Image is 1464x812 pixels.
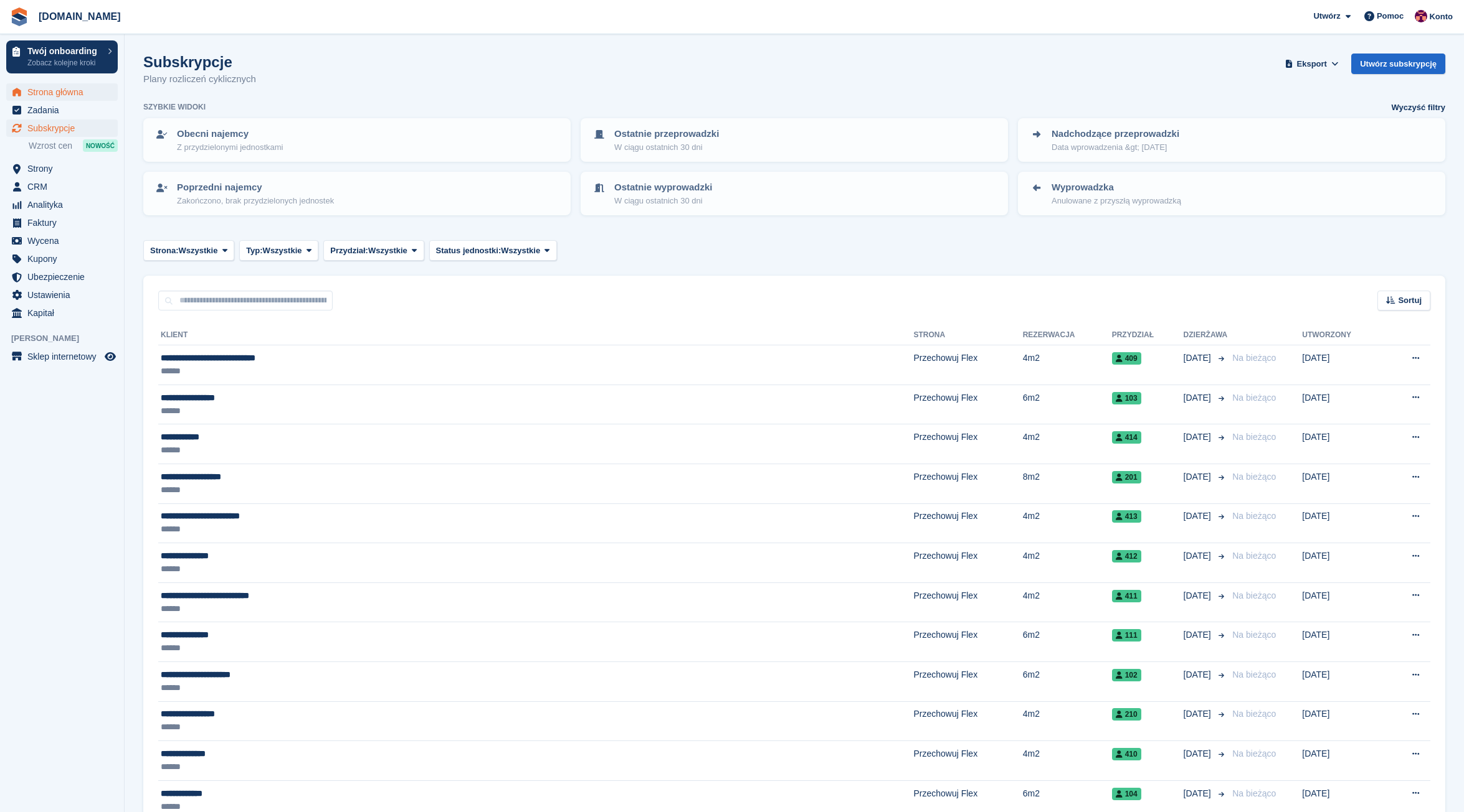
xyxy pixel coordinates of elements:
[368,245,407,257] span: Wszystkie
[1184,391,1214,404] span: [DATE]
[1023,464,1112,503] td: 8m2
[1184,787,1214,800] span: [DATE]
[1184,549,1214,562] span: [DATE]
[913,385,1022,424] td: Przechowuj Flex
[177,180,334,195] p: Poprzedni najemcy
[913,582,1022,622] td: Przechowuj Flex
[1302,345,1386,385] td: [DATE]
[1184,325,1228,345] th: Dzierżawa
[1184,747,1214,760] span: [DATE]
[6,83,118,101] a: menu
[177,195,334,207] p: Zakończono, brak przydzielonych jednostek
[27,268,102,286] span: Ubezpieczenie
[1232,749,1276,758] span: Na bieżąco
[1112,352,1141,365] span: 409
[1184,589,1214,602] span: [DATE]
[145,119,569,161] a: Obecni najemcy Z przydzielonymi jednostkami
[1023,424,1112,464] td: 4m2
[614,127,719,141] p: Ostatnie przeprowadzki
[1112,325,1184,345] th: Przydział
[6,160,118,177] a: menu
[1052,195,1181,207] p: Anulowane z przyszłą wyprowadzką
[1019,119,1444,161] a: Nadchodzące przeprowadzki Data wprowadzenia &gt; [DATE]
[1184,470,1214,483] span: [DATE]
[239,240,318,261] button: Typ: Wszystkie
[1112,471,1141,483] span: 201
[1023,701,1112,741] td: 4m2
[158,325,913,345] th: Klient
[1377,10,1404,22] span: Pomoc
[1232,709,1276,719] span: Na bieżąco
[6,119,118,137] a: menu
[429,240,557,261] button: Status jednostki: Wszystkie
[1112,431,1141,444] span: 414
[1184,707,1214,721] span: [DATE]
[179,245,218,257] span: Wszystkie
[913,345,1022,385] td: Przechowuj Flex
[614,141,719,154] p: W ciągu ostatnich 30 dni
[246,245,262,257] span: Typ:
[27,83,102,101] span: Strona główna
[27,101,102,119] span: Zadania
[1184,431,1214,444] span: [DATE]
[913,741,1022,781] td: Przechowuj Flex
[614,180,713,195] p: Ostatnie wyprowadzki
[1351,54,1445,74] a: Utwórz subskrypcję
[143,72,256,86] p: Plany rozliczeń cyklicznych
[1112,748,1141,760] span: 410
[1302,385,1386,424] td: [DATE]
[1023,503,1112,543] td: 4m2
[1232,393,1276,403] span: Na bieżąco
[1415,10,1427,22] img: Mateusz Kacwin
[1302,325,1386,345] th: Utworzony
[436,245,501,257] span: Status jednostki:
[1302,503,1386,543] td: [DATE]
[27,348,102,365] span: Sklep internetowy
[1112,550,1141,562] span: 412
[1232,432,1276,442] span: Na bieżąco
[1232,353,1276,363] span: Na bieżąco
[10,7,29,26] img: stora-icon-8386f47178a22dfd0bd8f6a31ec36ba5ce8667c1dd55bd0f319d3a0aa187defe.svg
[1302,701,1386,741] td: [DATE]
[913,424,1022,464] td: Przechowuj Flex
[1232,551,1276,561] span: Na bieżąco
[29,139,118,152] a: Wzrost cen NOWOŚĆ
[1023,582,1112,622] td: 4m2
[1232,472,1276,482] span: Na bieżąco
[103,349,118,364] a: Podgląd sklepu
[1302,661,1386,701] td: [DATE]
[1302,424,1386,464] td: [DATE]
[1052,141,1179,154] p: Data wprowadzenia &gt; [DATE]
[27,214,102,231] span: Faktury
[1112,669,1141,681] span: 102
[143,240,234,261] button: Strona: Wszystkie
[1023,325,1112,345] th: Rezerwacja
[6,304,118,322] a: menu
[177,141,283,154] p: Z przydzielonymi jednostkami
[330,245,368,257] span: Przydział:
[6,214,118,231] a: menu
[83,139,118,152] div: NOWOŚĆ
[150,245,179,257] span: Strona:
[323,240,424,261] button: Przydział: Wszystkie
[6,196,118,213] a: menu
[1232,788,1276,798] span: Na bieżąco
[1112,708,1141,721] span: 210
[6,40,118,73] a: Twój onboarding Zobacz kolejne kroki
[143,54,256,70] h1: Subskrypcje
[913,503,1022,543] td: Przechowuj Flex
[614,195,713,207] p: W ciągu ostatnich 30 dni
[27,178,102,195] span: CRM
[913,622,1022,662] td: Przechowuj Flex
[145,173,569,214] a: Poprzedni najemcy Zakończono, brak przydzielonych jednostek
[1184,352,1214,365] span: [DATE]
[1052,127,1179,141] p: Nadchodzące przeprowadzki
[6,286,118,304] a: menu
[27,57,102,68] p: Zobacz kolejne kroki
[263,245,302,257] span: Wszystkie
[6,232,118,250] a: menu
[11,332,124,345] span: [PERSON_NAME]
[1184,668,1214,681] span: [DATE]
[1302,622,1386,662] td: [DATE]
[1052,180,1181,195] p: Wyprowadzka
